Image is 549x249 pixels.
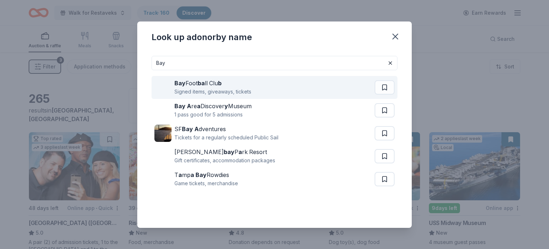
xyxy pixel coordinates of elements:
[174,102,252,110] div: re Discover Museum
[224,148,234,155] strong: bay
[224,102,228,110] strong: y
[174,156,275,165] div: Gift certificates, accommodation packages
[174,125,278,133] div: SF dventures
[154,125,172,142] img: Image for SF Bay Adventures
[198,80,205,87] strong: ba
[174,110,252,119] div: 1 pass good for 5 admissions
[174,80,186,87] strong: Bay
[178,171,182,178] strong: a
[174,148,275,156] div: [PERSON_NAME] P rk Resort
[152,32,252,43] div: Look up a donor by name
[197,102,201,110] strong: a
[174,79,251,87] div: Foot ll Clu
[152,56,397,70] input: Search
[174,102,191,110] strong: Bay A
[154,102,172,119] img: Image for Bay Area Discovery Museum
[174,133,278,142] div: Tickets for a regularly scheduled Public Sail
[154,79,172,96] img: Image for Bay Football Club
[182,125,199,133] strong: Bay A
[218,80,222,87] strong: b
[154,148,172,165] img: Image for Oglebay Park Resort
[174,179,238,188] div: Game tickets, merchandise
[174,171,238,179] div: T mp Rowdies
[238,148,242,155] strong: a
[191,171,207,178] strong: a Bay
[154,171,172,188] img: Image for Tampa Bay Rowdies
[174,87,251,96] div: Signed items, giveaways, tickets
